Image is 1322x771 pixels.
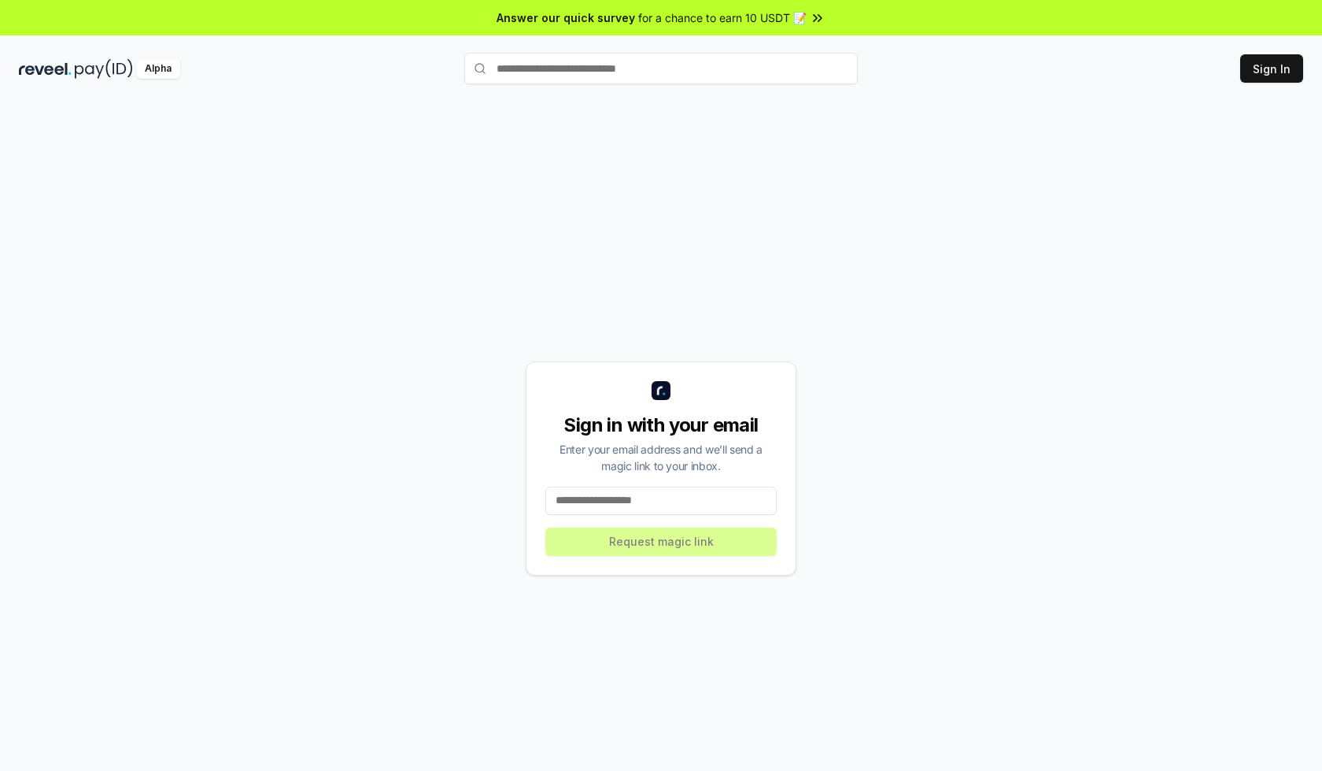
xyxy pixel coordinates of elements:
[75,59,133,79] img: pay_id
[136,59,180,79] div: Alpha
[638,9,807,26] span: for a chance to earn 10 USDT 📝
[545,413,777,438] div: Sign in with your email
[545,441,777,474] div: Enter your email address and we’ll send a magic link to your inbox.
[497,9,635,26] span: Answer our quick survey
[19,59,72,79] img: reveel_dark
[1240,54,1303,83] button: Sign In
[652,381,670,400] img: logo_small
